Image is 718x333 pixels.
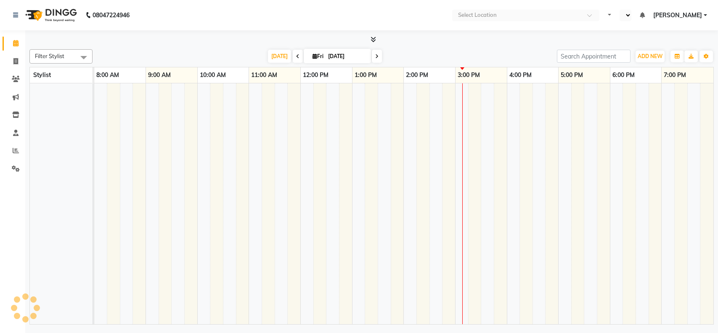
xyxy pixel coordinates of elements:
input: Search Appointment [557,50,631,63]
a: 9:00 AM [146,69,173,81]
a: 10:00 AM [198,69,228,81]
a: 8:00 AM [94,69,121,81]
a: 1:00 PM [352,69,379,81]
span: ADD NEW [638,53,662,59]
span: [DATE] [268,50,291,63]
b: 08047224946 [93,3,130,27]
a: 11:00 AM [249,69,279,81]
span: Fri [310,53,326,59]
a: 5:00 PM [559,69,585,81]
a: 3:00 PM [456,69,482,81]
a: 7:00 PM [662,69,688,81]
a: 2:00 PM [404,69,430,81]
input: 2025-10-03 [326,50,368,63]
span: Filter Stylist [35,53,64,59]
button: ADD NEW [636,51,665,62]
a: 12:00 PM [301,69,331,81]
span: Stylist [33,71,51,79]
span: [PERSON_NAME] [653,11,702,20]
img: logo [21,3,79,27]
a: 6:00 PM [610,69,637,81]
a: 4:00 PM [507,69,534,81]
div: Select Location [458,11,497,19]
